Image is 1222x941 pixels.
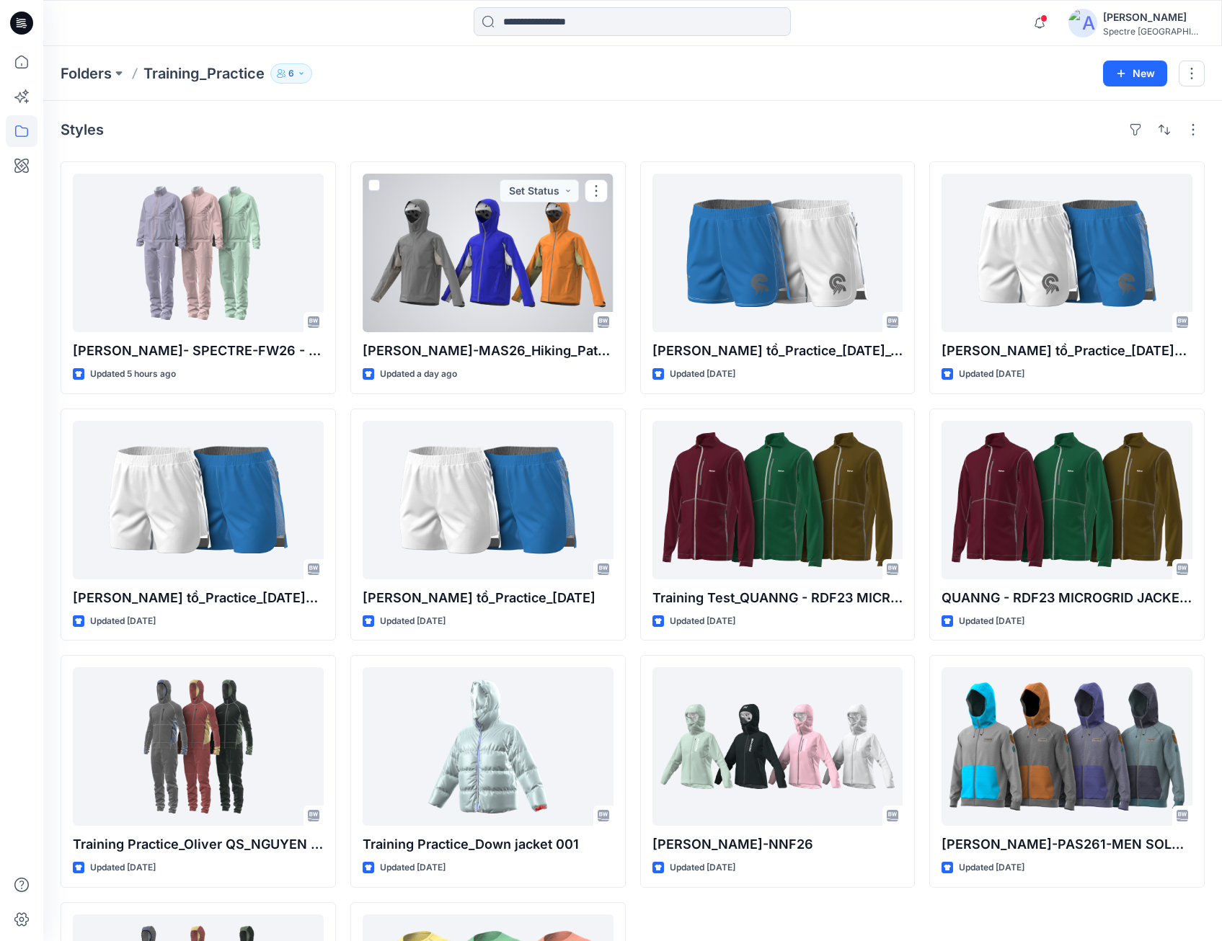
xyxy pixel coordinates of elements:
p: Updated [DATE] [90,614,156,629]
p: [PERSON_NAME] tồ_Practice_[DATE]_Artworks v2 [942,341,1192,361]
p: QUANNG - RDF23 MICROGRID JACKET MEN [942,588,1192,608]
a: HOA PHAM-PAS261-MEN SOLSCAPE ACTIVE [942,667,1192,826]
p: Updated [DATE] [670,614,735,629]
p: Updated [DATE] [959,614,1024,629]
a: Training Practice_Oliver QS_NGUYEN DUC-MAS26-TAIS HDM-Aenergy_FL T-SHIRT Men-FFINITY PANTS M-TEST [73,667,324,826]
p: Updated [DATE] [670,367,735,382]
p: [PERSON_NAME] tồ_Practice_[DATE] [363,588,614,608]
p: Updated [DATE] [380,614,446,629]
p: [PERSON_NAME]-MAS26_Hiking_Patrol_x_Mammut_HS_Hooded_Jacket BULK [DATE] [363,341,614,361]
p: [PERSON_NAME]- SPECTRE-FW26 - Gamma MX Jacket W ( X000010741) [73,341,324,361]
p: [PERSON_NAME] tồ_Practice_[DATE]_Artworks [73,588,324,608]
p: Updated [DATE] [959,860,1024,875]
a: Quang tồ_Practice_4Sep2025_v3 [652,174,903,332]
p: Updated 5 hours ago [90,367,176,382]
p: Training_Practice [143,63,265,84]
p: [PERSON_NAME]-PAS261-MEN SOLSCAPE ACTIVE [942,834,1192,855]
a: Quang tồ_Practice_4Sep2025_Artworks [73,421,324,579]
a: Folders [61,63,112,84]
button: New [1103,61,1167,86]
p: Updated [DATE] [380,860,446,875]
button: 6 [270,63,312,84]
p: [PERSON_NAME] tồ_Practice_[DATE]_v3 [652,341,903,361]
p: Updated [DATE] [670,860,735,875]
a: Training Test_QUANNG - RDF23 MICROGRID JACKET MEN [652,421,903,579]
p: 6 [288,66,294,81]
a: Quang Doan-MAS26_Hiking_Patrol_x_Mammut_HS_Hooded_Jacket BULK 18.9.25 [363,174,614,332]
a: Hoa Nguyen-NNF26 [652,667,903,826]
p: Training Test_QUANNG - RDF23 MICROGRID JACKET MEN [652,588,903,608]
p: Updated a day ago [380,367,457,382]
p: Updated [DATE] [959,367,1024,382]
a: QUANNG - RDF23 MICROGRID JACKET MEN [942,421,1192,579]
p: Training Practice_Oliver QS_NGUYEN DUC-MAS26-TAIS HDM-Aenergy_FL T-SHIRT Men-FFINITY PANTS M-TEST [73,834,324,855]
a: Quang tồ_Practice_4Sep2025_Artworks v2 [942,174,1192,332]
a: Quang tồ_Practice_4Sep2025 [363,421,614,579]
p: [PERSON_NAME]-NNF26 [652,834,903,855]
p: Updated [DATE] [90,860,156,875]
p: Training Practice_Down jacket 001 [363,834,614,855]
a: Duc Nguyen- SPECTRE-FW26 - Gamma MX Jacket W ( X000010741) [73,174,324,332]
h4: Styles [61,121,104,138]
div: Spectre [GEOGRAPHIC_DATA] [1103,26,1204,37]
img: avatar [1068,9,1097,37]
div: [PERSON_NAME] [1103,9,1204,26]
a: Training Practice_Down jacket 001 [363,667,614,826]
